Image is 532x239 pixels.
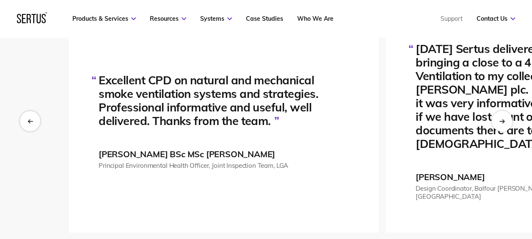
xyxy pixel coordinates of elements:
[297,15,334,22] a: Who We Are
[99,161,288,170] div: Principal Environmental Health Officer, Joint Inspection Team, LGA
[99,73,349,128] div: Excellent CPD on natural and mechanical smoke ventilation systems and strategies. Professional in...
[20,111,40,131] div: Previous slide
[477,15,515,22] a: Contact Us
[416,172,485,182] div: [PERSON_NAME]
[99,149,275,159] div: [PERSON_NAME] BSc MSc [PERSON_NAME]
[200,15,232,22] a: Systems
[441,15,463,22] a: Support
[490,198,532,239] iframe: Chat Widget
[246,15,283,22] a: Case Studies
[72,15,136,22] a: Products & Services
[491,111,512,132] div: Next slide
[150,15,186,22] a: Resources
